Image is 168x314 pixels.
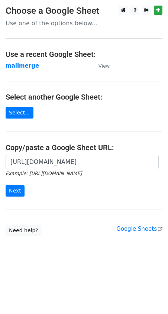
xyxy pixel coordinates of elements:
small: View [98,63,110,69]
h4: Copy/paste a Google Sheet URL: [6,143,162,152]
p: Use one of the options below... [6,19,162,27]
a: Select... [6,107,33,119]
a: mailmerge [6,62,39,69]
h4: Use a recent Google Sheet: [6,50,162,59]
a: View [91,62,110,69]
small: Example: [URL][DOMAIN_NAME] [6,171,82,176]
a: Google Sheets [116,226,162,232]
a: Need help? [6,225,42,236]
input: Next [6,185,25,197]
input: Paste your Google Sheet URL here [6,155,159,169]
h3: Choose a Google Sheet [6,6,162,16]
h4: Select another Google Sheet: [6,93,162,101]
